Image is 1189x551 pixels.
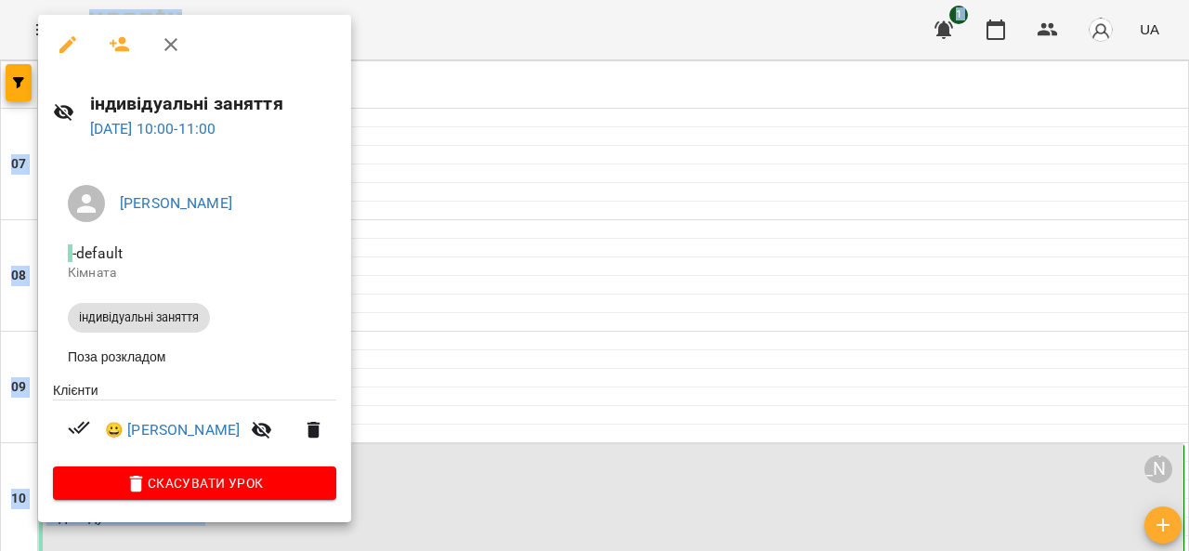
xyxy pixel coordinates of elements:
span: Скасувати Урок [68,472,321,494]
a: [DATE] 10:00-11:00 [90,120,216,138]
ul: Клієнти [53,381,336,467]
svg: Візит сплачено [68,416,90,439]
a: 😀 [PERSON_NAME] [105,419,240,441]
a: [PERSON_NAME] [120,194,232,212]
li: Поза розкладом [53,340,336,374]
button: Скасувати Урок [53,466,336,500]
span: - default [68,244,126,262]
p: Кімната [68,264,321,282]
span: індивідуальні заняття [68,309,210,326]
h6: індивідуальні заняття [90,89,336,118]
